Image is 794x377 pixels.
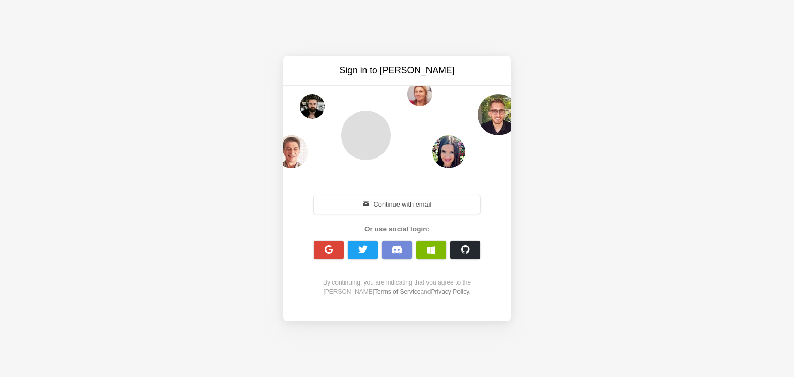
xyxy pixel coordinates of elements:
[308,278,486,296] div: By continuing, you are indicating that you agree to the [PERSON_NAME] and .
[314,195,480,214] button: Continue with email
[374,288,420,295] a: Terms of Service
[308,224,486,234] div: Or use social login:
[431,288,469,295] a: Privacy Policy
[310,64,484,77] h3: Sign in to [PERSON_NAME]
